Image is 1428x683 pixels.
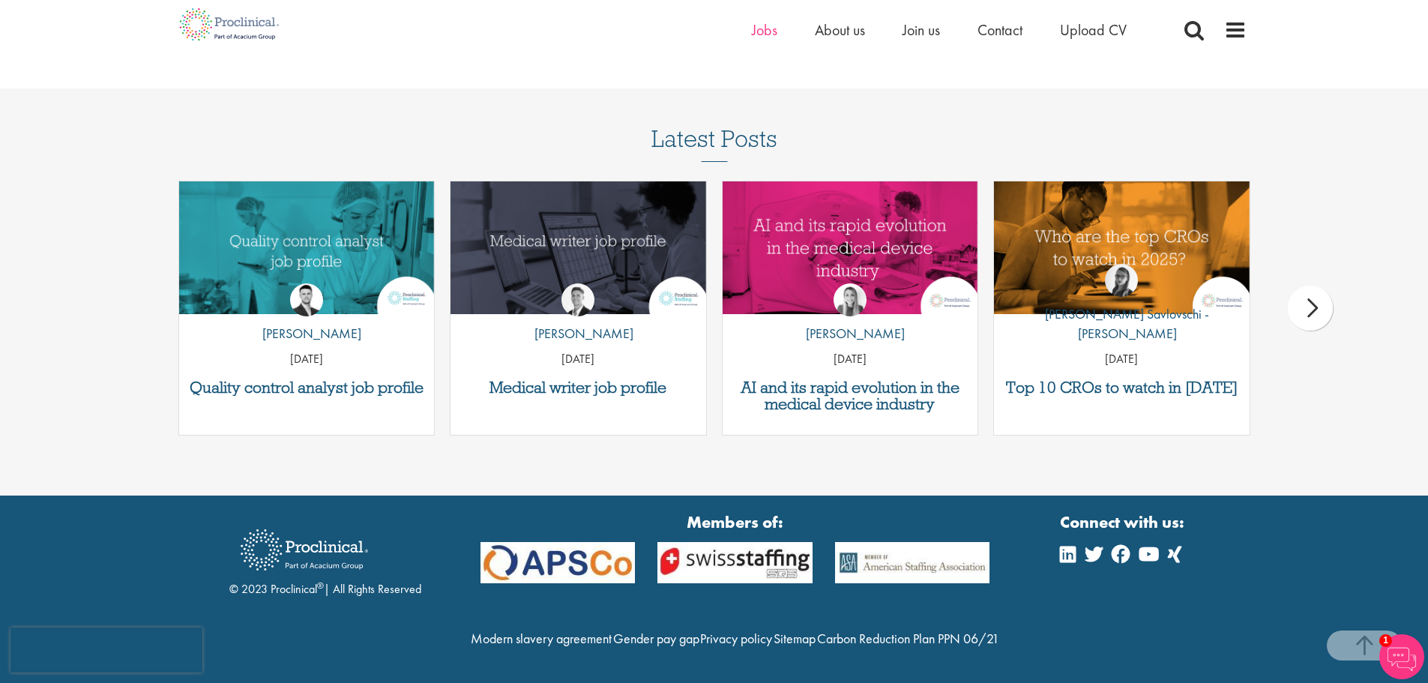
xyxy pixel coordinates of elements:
p: [DATE] [723,351,978,368]
img: Chatbot [1379,634,1424,679]
img: Hannah Burke [834,283,867,316]
img: APSCo [646,542,824,583]
a: Contact [977,20,1022,40]
img: AI and Its Impact on the Medical Device Industry | Proclinical [723,181,978,314]
div: next [1288,286,1333,331]
img: Proclinical Recruitment [229,519,379,581]
a: Gender pay gap [613,630,699,647]
a: AI and its rapid evolution in the medical device industry [730,379,971,412]
strong: Connect with us: [1060,511,1187,534]
a: Sitemap [774,630,816,647]
a: Quality control analyst job profile [187,379,427,396]
img: quality control analyst job profile [179,181,435,314]
img: Top 10 CROs 2025 | Proclinical [994,181,1250,314]
img: APSCo [824,542,1001,583]
a: Privacy policy [700,630,772,647]
p: [PERSON_NAME] [795,324,905,343]
a: George Watson [PERSON_NAME] [523,283,633,351]
p: [DATE] [451,351,706,368]
a: Top 10 CROs to watch in [DATE] [1001,379,1242,396]
img: Theodora Savlovschi - Wicks [1105,264,1138,297]
h3: Latest Posts [651,126,777,162]
sup: ® [317,580,324,592]
a: Carbon Reduction Plan PPN 06/21 [817,630,999,647]
a: Medical writer job profile [458,379,699,396]
a: Hannah Burke [PERSON_NAME] [795,283,905,351]
strong: Members of: [480,511,990,534]
a: Link to a post [179,181,435,314]
a: Link to a post [994,181,1250,314]
a: Theodora Savlovschi - Wicks [PERSON_NAME] Savlovschi - [PERSON_NAME] [994,264,1250,350]
a: Link to a post [723,181,978,314]
p: [DATE] [994,351,1250,368]
a: Upload CV [1060,20,1127,40]
img: APSCo [469,542,647,583]
a: Modern slavery agreement [471,630,612,647]
p: [PERSON_NAME] Savlovschi - [PERSON_NAME] [994,304,1250,343]
a: Link to a post [451,181,706,314]
p: [PERSON_NAME] [523,324,633,343]
iframe: reCAPTCHA [10,628,202,673]
div: © 2023 Proclinical | All Rights Reserved [229,518,421,598]
img: Medical writer job profile [451,181,706,314]
span: 1 [1379,634,1392,647]
a: About us [815,20,865,40]
a: Joshua Godden [PERSON_NAME] [251,283,361,351]
p: [DATE] [179,351,435,368]
p: [PERSON_NAME] [251,324,361,343]
a: Join us [903,20,940,40]
img: Joshua Godden [290,283,323,316]
img: George Watson [561,283,594,316]
a: Jobs [752,20,777,40]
